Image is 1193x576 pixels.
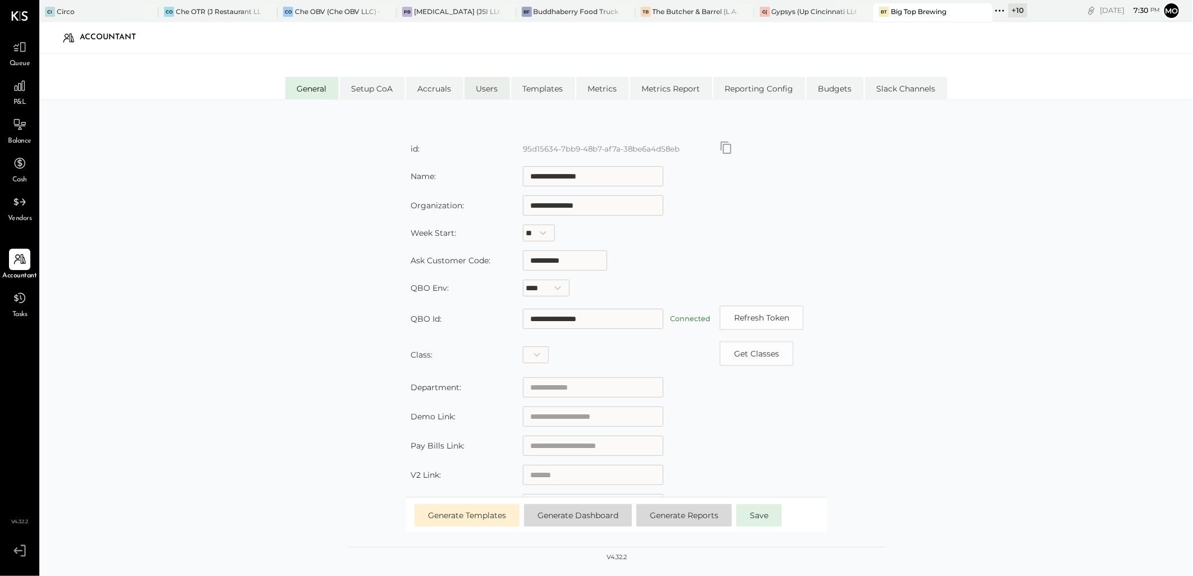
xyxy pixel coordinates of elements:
a: Accountant [1,249,39,281]
div: copy link [1086,4,1097,16]
label: Week Start: [411,228,456,238]
span: Accountant [3,271,37,281]
div: + 10 [1008,3,1027,17]
div: G( [760,7,770,17]
label: Organization: [411,200,464,211]
label: QBO Id: [411,314,441,324]
li: General [285,77,339,99]
label: Ask Customer Code: [411,255,490,266]
a: Vendors [1,191,39,224]
div: Big Top Brewing [891,7,946,16]
li: Metrics Report [630,77,712,99]
label: V2 Link: [411,470,441,480]
label: Department: [411,382,461,392]
span: Generate Templates [428,510,506,520]
button: Copy id [720,341,794,366]
div: Che OBV (Che OBV LLC) - Ignite [295,7,380,16]
li: Budgets [807,77,864,99]
li: Reporting Config [713,77,805,99]
label: Name: [411,171,436,181]
div: Che OTR (J Restaurant LLC) - Ignite [176,7,261,16]
span: Vendors [8,214,32,224]
span: Generate Reports [650,510,718,520]
div: PB [402,7,412,17]
span: Balance [8,136,31,147]
span: Cash [12,175,27,185]
button: Generate Templates [415,504,520,527]
div: Gypsys (Up Cincinnati LLC) - Ignite [772,7,857,16]
label: QBO Env: [411,283,449,293]
button: Copy id [720,141,733,154]
a: Balance [1,114,39,147]
div: Ci [45,7,55,17]
label: Class: [411,350,432,360]
li: Setup CoA [340,77,405,99]
li: Templates [511,77,575,99]
span: P&L [13,98,26,108]
a: P&L [1,75,39,108]
span: Save [750,510,768,520]
li: Metrics [576,77,629,99]
div: CO [283,7,293,17]
div: CO [164,7,174,17]
label: id: [411,144,420,154]
div: [MEDICAL_DATA] (JSI LLC) - Ignite [414,7,499,16]
li: Slack Channels [865,77,948,99]
label: Connected [670,314,711,323]
button: Generate Dashboard [524,504,632,527]
span: Generate Dashboard [538,510,618,520]
a: Cash [1,153,39,185]
span: Queue [10,59,30,69]
div: The Butcher & Barrel (L Argento LLC) - [GEOGRAPHIC_DATA] [653,7,737,16]
div: Accountant [80,29,147,47]
button: Mo [1163,2,1181,20]
div: BT [879,7,889,17]
span: Tasks [12,310,28,320]
button: Generate Reports [636,504,732,527]
div: [DATE] [1100,5,1160,16]
label: Demo Link: [411,412,456,422]
li: Users [465,77,510,99]
a: Queue [1,36,39,69]
li: Accruals [406,77,463,99]
div: Buddhaberry Food Truck [534,7,618,16]
a: Tasks [1,287,39,320]
div: v 4.32.2 [607,553,627,562]
button: Refresh Token [720,305,804,330]
div: TB [641,7,651,17]
div: Circo [57,7,75,16]
button: Save [736,504,782,527]
div: BF [522,7,532,17]
label: Pay Bills Link: [411,441,465,451]
label: 95d15634-7bb9-48b7-af7a-38be6a4d58eb [523,144,680,153]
